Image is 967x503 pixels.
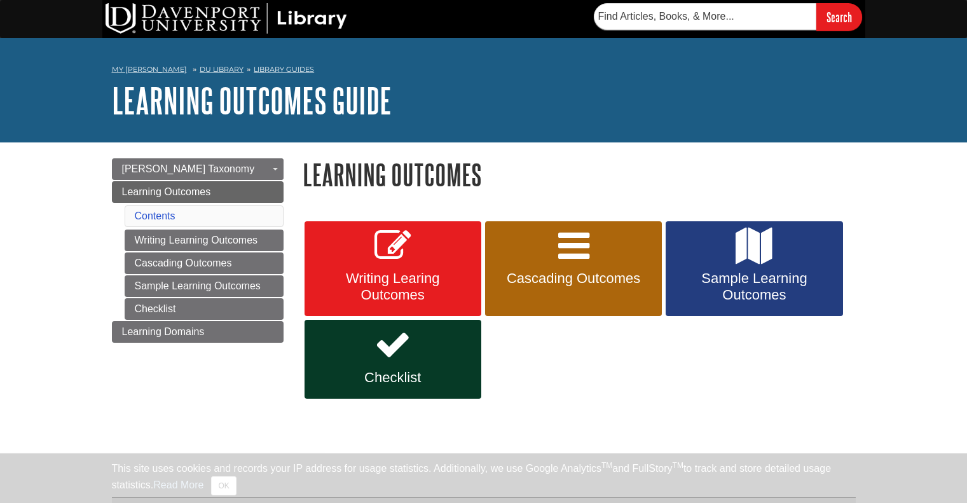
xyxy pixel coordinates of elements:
[112,61,856,81] nav: breadcrumb
[112,158,284,180] a: [PERSON_NAME] Taxonomy
[112,81,392,120] a: Learning Outcomes Guide
[314,369,472,386] span: Checklist
[594,3,816,30] input: Find Articles, Books, & More...
[122,326,205,337] span: Learning Domains
[122,163,255,174] span: [PERSON_NAME] Taxonomy
[125,230,284,251] a: Writing Learning Outcomes
[303,158,856,191] h1: Learning Outcomes
[112,158,284,343] div: Guide Page Menu
[594,3,862,31] form: Searches DU Library's articles, books, and more
[601,461,612,470] sup: TM
[211,476,236,495] button: Close
[314,270,472,303] span: Writing Learing Outcomes
[135,210,175,221] a: Contents
[675,270,833,303] span: Sample Learning Outcomes
[666,221,842,317] a: Sample Learning Outcomes
[495,270,652,287] span: Cascading Outcomes
[125,252,284,274] a: Cascading Outcomes
[125,298,284,320] a: Checklist
[112,181,284,203] a: Learning Outcomes
[122,186,211,197] span: Learning Outcomes
[112,461,856,495] div: This site uses cookies and records your IP address for usage statistics. Additionally, we use Goo...
[112,64,187,75] a: My [PERSON_NAME]
[200,65,243,74] a: DU Library
[485,221,662,317] a: Cascading Outcomes
[305,221,481,317] a: Writing Learing Outcomes
[673,461,683,470] sup: TM
[106,3,347,34] img: DU Library
[112,321,284,343] a: Learning Domains
[305,320,481,399] a: Checklist
[125,275,284,297] a: Sample Learning Outcomes
[254,65,314,74] a: Library Guides
[153,479,203,490] a: Read More
[816,3,862,31] input: Search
